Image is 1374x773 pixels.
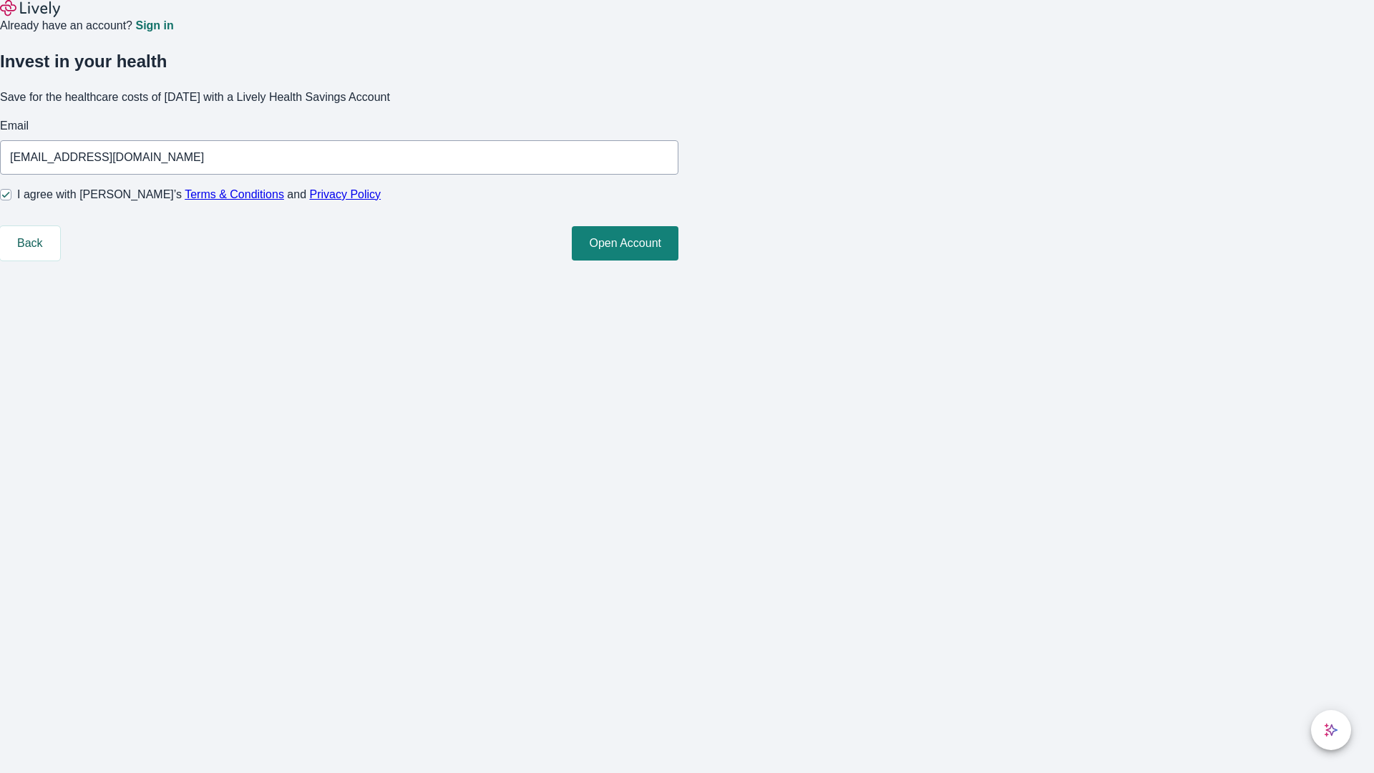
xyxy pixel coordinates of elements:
a: Privacy Policy [310,188,381,200]
svg: Lively AI Assistant [1324,723,1338,737]
a: Terms & Conditions [185,188,284,200]
a: Sign in [135,20,173,31]
span: I agree with [PERSON_NAME]’s and [17,186,381,203]
button: Open Account [572,226,678,261]
button: chat [1311,710,1351,750]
